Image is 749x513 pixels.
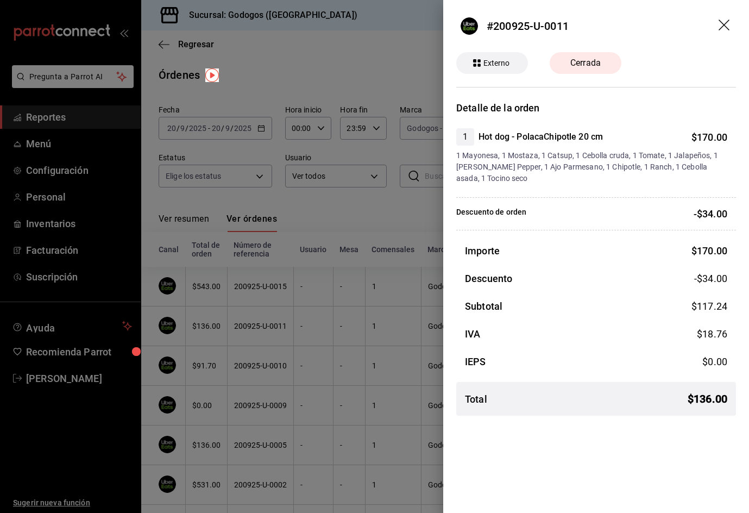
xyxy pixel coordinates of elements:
[479,58,514,69] span: Externo
[688,391,727,407] span: $ 136.00
[691,245,727,256] span: $ 170.00
[456,150,727,184] span: 1 Mayonesa, 1 Mostaza, 1 Catsup, 1 Cebolla cruda, 1 Tomate, 1 Jalapeños, 1 [PERSON_NAME] Pepper, ...
[702,356,727,367] span: $ 0.00
[465,392,487,406] h3: Total
[456,130,474,143] span: 1
[205,68,219,82] img: Tooltip marker
[465,271,512,286] h3: Descuento
[465,327,480,341] h3: IVA
[479,130,603,143] h4: Hot dog - PolacaChipotle 20 cm
[465,354,486,369] h3: IEPS
[697,328,727,340] span: $ 18.76
[465,243,500,258] h3: Importe
[456,101,736,115] h3: Detalle de la orden
[694,207,727,221] p: -$34.00
[465,299,502,314] h3: Subtotal
[564,57,607,70] span: Cerrada
[487,18,569,34] div: #200925-U-0011
[719,20,732,33] button: drag
[691,301,727,312] span: $ 117.24
[694,271,727,286] span: -$34.00
[456,207,526,221] p: Descuento de orden
[691,132,727,143] span: $ 170.00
